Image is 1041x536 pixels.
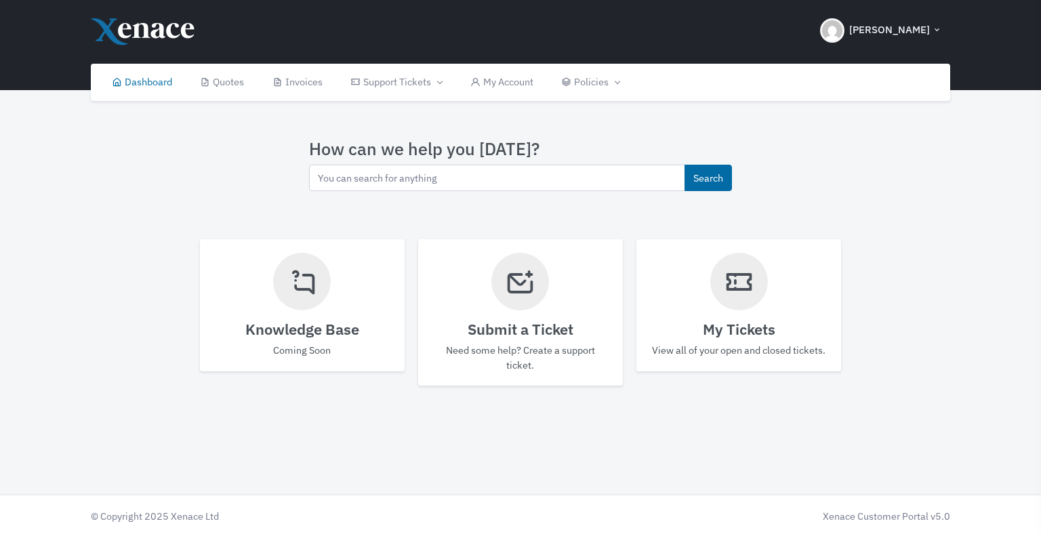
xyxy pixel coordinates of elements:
a: My Account [456,64,548,101]
div: Xenace Customer Portal v5.0 [527,509,950,524]
img: Header Avatar [820,18,844,43]
button: [PERSON_NAME] [812,7,950,54]
button: Search [685,165,732,191]
h4: My Tickets [650,321,828,338]
a: My Tickets View all of your open and closed tickets. [636,239,841,371]
p: View all of your open and closed tickets. [650,343,828,358]
a: Knowledge Base Coming Soon [200,239,405,371]
a: Policies [547,64,633,101]
h4: Knowledge Base [213,321,391,338]
span: [PERSON_NAME] [849,22,930,38]
input: You can search for anything [309,165,685,191]
p: Need some help? Create a support ticket. [432,343,609,372]
h4: Submit a Ticket [432,321,609,338]
a: Invoices [258,64,337,101]
a: Submit a Ticket Need some help? Create a support ticket. [418,239,623,386]
a: Quotes [186,64,258,101]
div: © Copyright 2025 Xenace Ltd [84,509,520,524]
p: Coming Soon [213,343,391,358]
h3: How can we help you [DATE]? [309,139,732,159]
a: Dashboard [98,64,186,101]
a: Support Tickets [336,64,455,101]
